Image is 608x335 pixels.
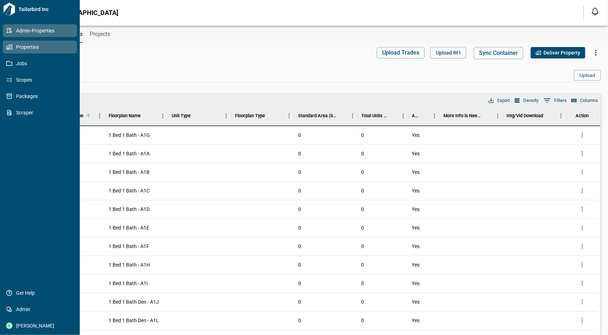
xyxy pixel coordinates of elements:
span: Yes [412,261,420,268]
span: 1 Bed 1 Bath - A1C [109,187,150,194]
button: Upload Trades [377,47,425,58]
span: 1 Bed 1 Bath - A1F [109,243,149,250]
span: Jobs [12,60,70,67]
span: Upload RFI [436,49,461,56]
div: Standard Area (SQFT) [295,106,358,126]
button: Show filters [542,95,568,106]
span: 0 [362,280,364,286]
button: Select columns [570,96,600,105]
button: Sort [544,111,554,121]
button: Menu [398,110,409,121]
div: Img/Vid Download [503,106,566,126]
button: Menu [221,110,232,121]
button: Sort [388,111,398,121]
button: Sort [191,111,201,121]
button: Menu [556,110,566,121]
div: Img/Vid Download [507,106,544,126]
span: 0 [362,318,364,323]
button: Sort [141,111,151,121]
div: Floorplan Type [235,106,265,126]
span: Tailorbird Inc [16,6,77,13]
a: Properties [3,41,77,53]
div: Total Units (0) [358,106,409,126]
button: Sort [419,111,429,121]
a: Admin [3,303,77,316]
button: Menu [157,110,168,121]
button: Sort [265,111,275,121]
button: more [577,222,588,233]
button: Sort [83,111,93,121]
span: 0 [298,317,301,324]
div: Floorplan Name [105,106,168,126]
button: Upload RFI [430,47,466,58]
button: more [577,185,588,196]
span: 1 Bed 1 Bath Den - A1J [109,298,159,305]
button: more [577,204,588,215]
div: Action [566,106,598,126]
a: Scopes [3,73,77,86]
span: 1 Bed 1 Bath - A1E [109,224,149,231]
span: 0 [298,150,301,157]
div: Standard Area (SQFT) [298,106,337,126]
span: 1 Bed 1 Bath - A1G [109,132,150,139]
div: base tabs [19,26,608,43]
span: Yes [412,187,420,194]
button: Menu [429,110,440,121]
span: 0 [362,188,364,194]
span: 0 [298,224,301,231]
span: 0 [298,280,301,287]
span: 1 Bed 1 Bath - A1D [109,206,150,213]
button: Sync Container [474,47,523,59]
span: 0 [298,298,301,305]
button: Open notification feed [589,6,601,17]
div: Unit Type [168,106,231,126]
div: More Info is Needed [443,106,482,126]
span: Yes [412,169,420,176]
button: Menu [347,110,358,121]
span: 1 Bed 1 Bath - A1I [109,280,148,287]
span: Projects [90,31,110,38]
div: Unit Type [172,106,191,126]
span: Scraper [12,109,70,116]
span: 0 [362,132,364,138]
button: more [577,315,588,326]
button: Menu [94,110,105,121]
span: Scopes [12,76,70,83]
button: more [577,241,588,252]
button: Export [487,96,511,105]
button: more [577,148,588,159]
span: Yes [412,132,420,139]
span: Admin-Properties [12,27,70,34]
div: Total Units (0) [362,106,388,126]
div: Comercial Floorplan Name [26,106,105,126]
button: Menu [284,110,295,121]
span: 1 Bed 1 Bath - A1H [109,261,150,268]
span: 1 Bed 1 Bath - A1B [109,169,150,176]
button: more [577,259,588,270]
div: Floorplan Type [232,106,295,126]
span: 0 [362,262,364,268]
span: Yes [412,280,420,287]
span: Packages [12,93,70,100]
span: [PERSON_NAME] [12,322,70,329]
span: 0 [298,243,301,250]
span: 0 [298,132,301,139]
span: 0 [298,169,301,176]
a: Admin-Properties [3,24,77,37]
span: 1 Bed 1 Bath Den - A1L [109,317,159,324]
span: Yes [412,224,420,231]
span: 0 [362,169,364,175]
div: Autodesk URL Added [412,106,420,126]
span: 0 [362,243,364,249]
span: 0 [362,206,364,212]
span: Upload Trades [382,49,419,56]
span: 0 [298,261,301,268]
span: Yes [412,150,420,157]
button: more [577,297,588,307]
span: Properties [12,43,70,51]
span: Sync Container [479,50,518,57]
span: 0 [362,225,364,231]
span: 0 [298,187,301,194]
button: more [577,167,588,177]
button: Upload [574,70,601,81]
